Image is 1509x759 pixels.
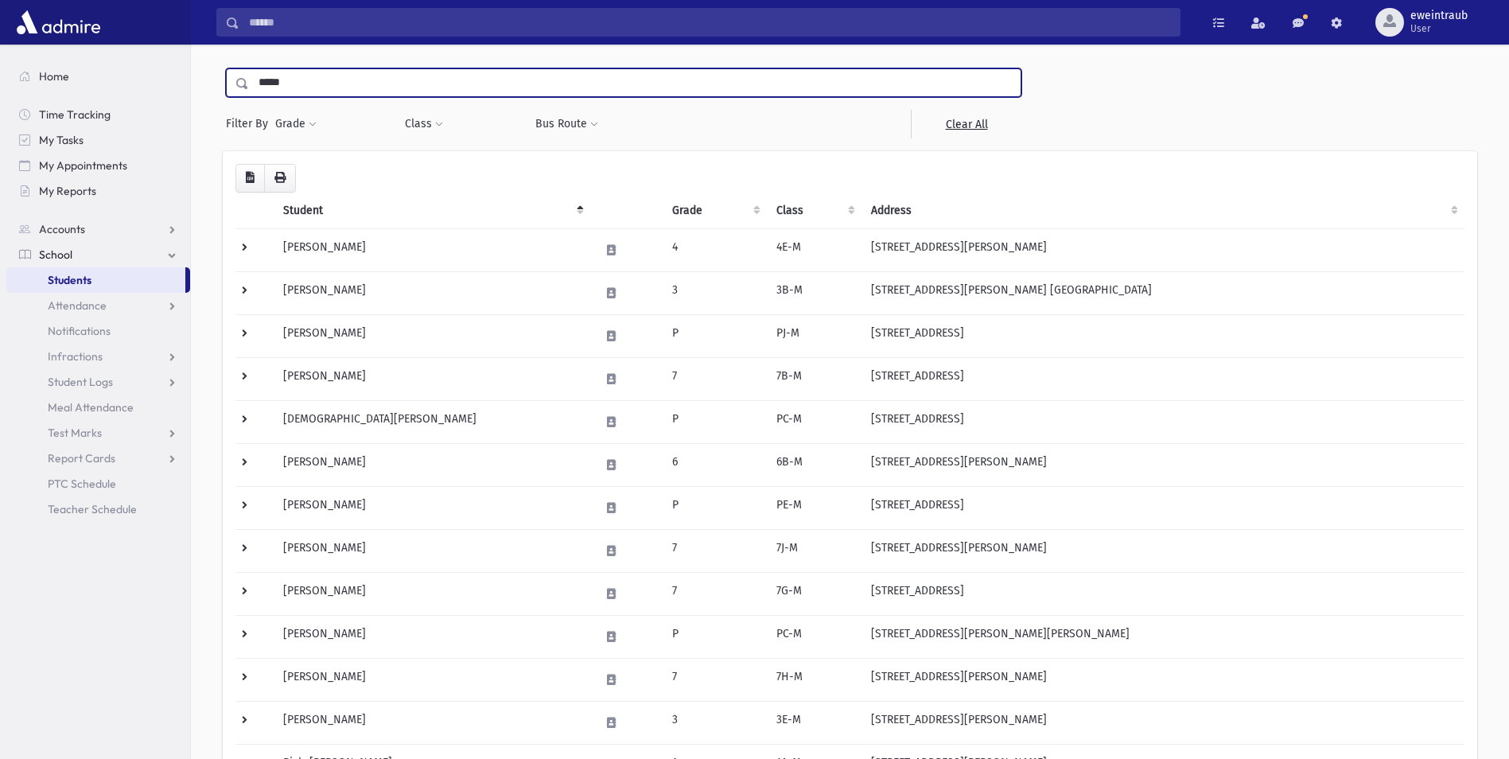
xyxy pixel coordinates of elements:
[861,271,1464,314] td: [STREET_ADDRESS][PERSON_NAME] [GEOGRAPHIC_DATA]
[6,446,190,471] a: Report Cards
[48,273,91,287] span: Students
[861,314,1464,357] td: [STREET_ADDRESS]
[274,400,590,443] td: [DEMOGRAPHIC_DATA][PERSON_NAME]
[6,127,190,153] a: My Tasks
[6,102,190,127] a: Time Tracking
[404,110,444,138] button: Class
[861,658,1464,701] td: [STREET_ADDRESS][PERSON_NAME]
[767,572,861,615] td: 7G-M
[861,228,1464,271] td: [STREET_ADDRESS][PERSON_NAME]
[6,369,190,395] a: Student Logs
[274,701,590,744] td: [PERSON_NAME]
[274,529,590,572] td: [PERSON_NAME]
[48,477,116,491] span: PTC Schedule
[274,314,590,357] td: [PERSON_NAME]
[663,400,766,443] td: P
[13,6,104,38] img: AdmirePro
[767,193,861,229] th: Class: activate to sort column ascending
[663,314,766,357] td: P
[6,216,190,242] a: Accounts
[861,529,1464,572] td: [STREET_ADDRESS][PERSON_NAME]
[6,153,190,178] a: My Appointments
[39,133,84,147] span: My Tasks
[861,615,1464,658] td: [STREET_ADDRESS][PERSON_NAME][PERSON_NAME]
[861,443,1464,486] td: [STREET_ADDRESS][PERSON_NAME]
[767,357,861,400] td: 7B-M
[274,443,590,486] td: [PERSON_NAME]
[39,69,69,84] span: Home
[663,572,766,615] td: 7
[6,293,190,318] a: Attendance
[861,193,1464,229] th: Address: activate to sort column ascending
[861,357,1464,400] td: [STREET_ADDRESS]
[39,247,72,262] span: School
[48,451,115,465] span: Report Cards
[663,228,766,271] td: 4
[663,443,766,486] td: 6
[6,267,185,293] a: Students
[767,486,861,529] td: PE-M
[48,400,134,415] span: Meal Attendance
[767,271,861,314] td: 3B-M
[663,615,766,658] td: P
[274,486,590,529] td: [PERSON_NAME]
[274,193,590,229] th: Student: activate to sort column descending
[663,658,766,701] td: 7
[274,658,590,701] td: [PERSON_NAME]
[48,324,111,338] span: Notifications
[767,314,861,357] td: PJ-M
[1410,22,1468,35] span: User
[274,357,590,400] td: [PERSON_NAME]
[6,471,190,496] a: PTC Schedule
[274,271,590,314] td: [PERSON_NAME]
[6,496,190,522] a: Teacher Schedule
[861,572,1464,615] td: [STREET_ADDRESS]
[663,701,766,744] td: 3
[1410,10,1468,22] span: eweintraub
[6,178,190,204] a: My Reports
[767,228,861,271] td: 4E-M
[861,400,1464,443] td: [STREET_ADDRESS]
[663,529,766,572] td: 7
[48,298,107,313] span: Attendance
[48,375,113,389] span: Student Logs
[663,271,766,314] td: 3
[6,64,190,89] a: Home
[239,8,1180,37] input: Search
[767,701,861,744] td: 3E-M
[226,115,274,132] span: Filter By
[663,193,766,229] th: Grade: activate to sort column ascending
[274,228,590,271] td: [PERSON_NAME]
[663,357,766,400] td: 7
[861,701,1464,744] td: [STREET_ADDRESS][PERSON_NAME]
[264,164,296,193] button: Print
[235,164,265,193] button: CSV
[274,615,590,658] td: [PERSON_NAME]
[274,110,317,138] button: Grade
[535,110,599,138] button: Bus Route
[6,242,190,267] a: School
[48,502,137,516] span: Teacher Schedule
[663,486,766,529] td: P
[767,615,861,658] td: PC-M
[767,400,861,443] td: PC-M
[6,395,190,420] a: Meal Attendance
[48,426,102,440] span: Test Marks
[911,110,1021,138] a: Clear All
[274,572,590,615] td: [PERSON_NAME]
[6,344,190,369] a: Infractions
[48,349,103,364] span: Infractions
[39,222,85,236] span: Accounts
[6,420,190,446] a: Test Marks
[39,184,96,198] span: My Reports
[767,529,861,572] td: 7J-M
[767,658,861,701] td: 7H-M
[6,318,190,344] a: Notifications
[767,443,861,486] td: 6B-M
[861,486,1464,529] td: [STREET_ADDRESS]
[39,158,127,173] span: My Appointments
[39,107,111,122] span: Time Tracking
